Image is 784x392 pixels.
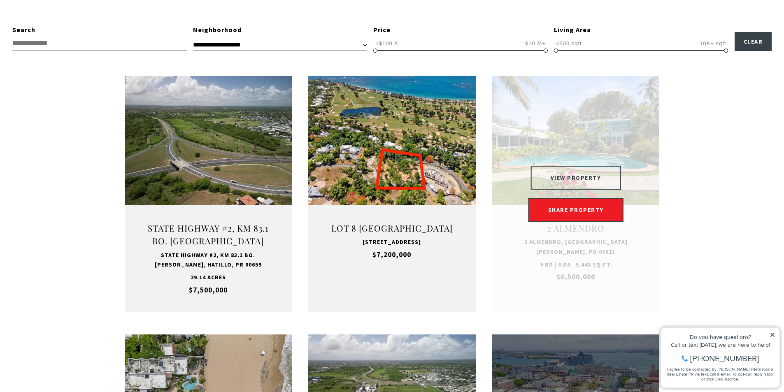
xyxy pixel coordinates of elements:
[9,26,119,32] div: Call or text [DATE], we are here to help!
[10,51,117,66] span: I agree to be contacted by [PERSON_NAME] International Real Estate PR via text, call & email. To ...
[373,39,400,47] span: <$100 K
[528,198,623,222] a: SHARE PROPERTY
[34,39,102,47] span: [PHONE_NUMBER]
[12,25,187,35] div: Search
[193,25,368,35] div: Neighborhood
[531,166,621,190] button: VIEW PROPERTY
[698,39,728,47] span: 10K+ sqft
[554,39,584,47] span: <500 sqft
[523,39,548,47] span: $10 M+
[527,167,625,174] a: VIEW PROPERTY
[9,19,119,24] div: Do you have questions?
[735,32,772,51] button: Clear
[554,25,728,35] div: Living Area
[373,25,548,35] div: Price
